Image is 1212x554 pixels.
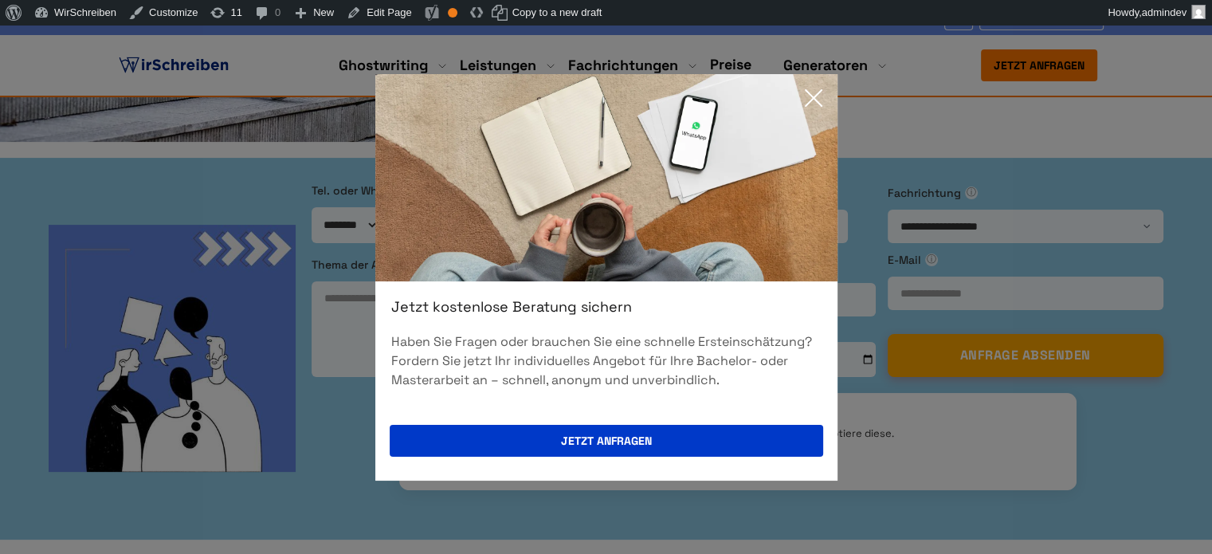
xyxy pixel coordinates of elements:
[390,425,823,457] button: Jetzt anfragen
[375,297,837,316] div: Jetzt kostenlose Beratung sichern
[448,8,457,18] div: OK
[1142,6,1187,18] span: admindev
[375,74,837,281] img: exit
[391,332,822,352] p: Haben Sie Fragen oder brauchen Sie eine schnelle Ersteinschätzung?
[391,352,822,390] p: Fordern Sie jetzt Ihr individuelles Angebot für Ihre Bachelor- oder Masterarbeit an – schnell, an...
